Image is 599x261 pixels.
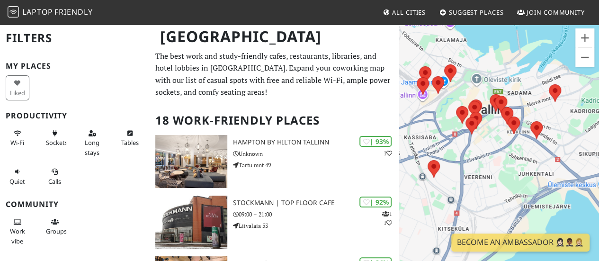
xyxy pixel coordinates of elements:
[6,62,144,71] h3: My Places
[121,138,138,147] span: Work-friendly tables
[10,138,24,147] span: Stable Wi-Fi
[6,164,29,189] button: Quiet
[6,111,144,120] h3: Productivity
[155,196,227,249] img: Stockmann | Top Floor Cafe
[379,4,429,21] a: All Cities
[22,7,53,17] span: Laptop
[46,138,68,147] span: Power sockets
[155,50,393,99] p: The best work and study-friendly cafes, restaurants, libraries, and hotel lobbies in [GEOGRAPHIC_...
[383,149,392,158] p: 1
[392,8,426,17] span: All Cities
[152,24,397,50] h1: [GEOGRAPHIC_DATA]
[54,7,92,17] span: Friendly
[233,199,399,207] h3: Stockmann | Top Floor Cafe
[233,161,399,170] p: Tartu mnt 49
[43,126,67,151] button: Sockets
[6,200,144,209] h3: Community
[451,234,590,252] a: Become an Ambassador 🤵🏻‍♀️🤵🏾‍♂️🤵🏼‍♀️
[8,4,93,21] a: LaptopFriendly LaptopFriendly
[359,136,392,147] div: | 93%
[233,210,399,219] p: 09:00 – 21:00
[233,221,399,230] p: Liivalaia 53
[150,196,399,249] a: Stockmann | Top Floor Cafe | 92% 11 Stockmann | Top Floor Cafe 09:00 – 21:00 Liivalaia 53
[513,4,589,21] a: Join Community
[80,126,104,160] button: Long stays
[449,8,504,17] span: Suggest Places
[155,106,393,135] h2: 18 Work-Friendly Places
[46,227,67,235] span: Group tables
[118,126,142,151] button: Tables
[382,209,392,227] p: 1 1
[233,138,399,146] h3: Hampton by Hilton Tallinn
[575,28,594,47] button: Zoom in
[233,149,399,158] p: Unknown
[527,8,585,17] span: Join Community
[8,6,19,18] img: LaptopFriendly
[155,135,227,188] img: Hampton by Hilton Tallinn
[43,214,67,239] button: Groups
[6,214,29,249] button: Work vibe
[48,177,61,186] span: Video/audio calls
[43,164,67,189] button: Calls
[6,126,29,151] button: Wi-Fi
[10,227,25,245] span: People working
[359,197,392,207] div: | 92%
[575,48,594,67] button: Zoom out
[9,177,25,186] span: Quiet
[85,138,99,156] span: Long stays
[150,135,399,188] a: Hampton by Hilton Tallinn | 93% 1 Hampton by Hilton Tallinn Unknown Tartu mnt 49
[6,24,144,53] h2: Filters
[436,4,508,21] a: Suggest Places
